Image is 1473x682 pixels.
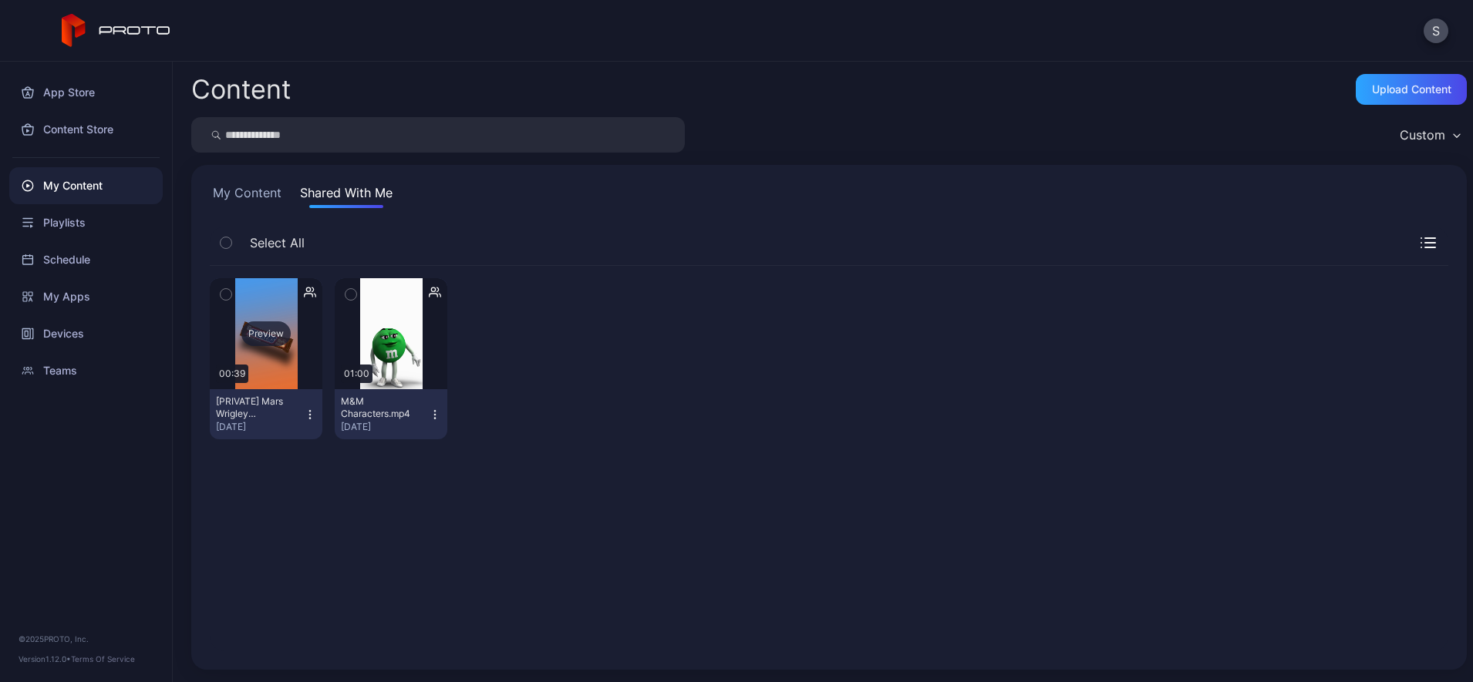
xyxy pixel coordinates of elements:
[1392,117,1467,153] button: Custom
[341,421,429,433] div: [DATE]
[9,278,163,315] a: My Apps
[335,389,447,439] button: M&M Characters.mp4[DATE]
[9,204,163,241] a: Playlists
[9,111,163,148] a: Content Store
[1400,127,1445,143] div: Custom
[9,241,163,278] a: Schedule
[9,167,163,204] a: My Content
[250,233,305,252] span: Select All
[71,654,135,664] a: Terms Of Service
[9,74,163,111] a: App Store
[1356,74,1467,105] button: Upload Content
[216,421,304,433] div: [DATE]
[19,654,71,664] span: Version 1.12.0 •
[1372,83,1451,96] div: Upload Content
[216,395,301,420] div: [PRIVATE] Mars Wrigley Products.mp4
[341,395,426,420] div: M&M Characters.mp4
[19,633,153,645] div: © 2025 PROTO, Inc.
[297,183,396,208] button: Shared With Me
[210,389,322,439] button: [PRIVATE] Mars Wrigley Products.mp4[DATE]
[210,183,285,208] button: My Content
[191,76,291,102] div: Content
[1424,18,1448,43] button: S
[9,315,163,352] a: Devices
[241,321,291,346] div: Preview
[9,352,163,389] a: Teams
